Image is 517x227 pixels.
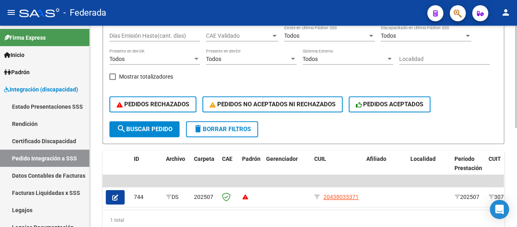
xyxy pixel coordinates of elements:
[202,96,343,112] button: PEDIDOS NO ACEPTADOS NI RECHAZADOS
[381,32,396,39] span: Todos
[311,150,363,186] datatable-header-cell: CUIL
[134,156,139,162] span: ID
[454,156,482,171] span: Período Prestación
[303,56,318,62] span: Todos
[210,101,335,108] span: PEDIDOS NO ACEPTADOS NI RECHAZADOS
[134,193,160,202] div: 744
[239,150,263,186] datatable-header-cell: Padrón
[363,150,407,186] datatable-header-cell: Afiliado
[323,194,359,200] span: 20438035371
[222,156,232,162] span: CAE
[451,150,485,186] datatable-header-cell: Período Prestación
[117,124,126,134] mat-icon: search
[501,8,511,17] mat-icon: person
[131,150,163,186] datatable-header-cell: ID
[490,200,509,219] div: Open Intercom Messenger
[366,156,386,162] span: Afiliado
[63,4,106,22] span: - Federada
[242,156,261,162] span: Padrón
[219,150,239,186] datatable-header-cell: CAE
[119,72,173,81] span: Mostrar totalizadores
[193,126,251,133] span: Borrar Filtros
[166,193,188,202] div: DS
[410,156,436,162] span: Localidad
[263,150,311,186] datatable-header-cell: Gerenciador
[109,121,180,137] button: Buscar Pedido
[109,56,125,62] span: Todos
[109,96,196,112] button: PEDIDOS RECHAZADOS
[206,56,221,62] span: Todos
[166,156,185,162] span: Archivo
[206,32,271,39] span: CAE Validado
[163,150,191,186] datatable-header-cell: Archivo
[349,96,431,112] button: PEDIDOS ACEPTADOS
[284,32,299,39] span: Todos
[407,150,451,186] datatable-header-cell: Localidad
[6,8,16,17] mat-icon: menu
[4,51,24,59] span: Inicio
[117,101,189,108] span: PEDIDOS RECHAZADOS
[117,126,172,133] span: Buscar Pedido
[356,101,424,108] span: PEDIDOS ACEPTADOS
[489,156,501,162] span: CUIT
[4,33,46,42] span: Firma Express
[314,156,326,162] span: CUIL
[4,68,30,77] span: Padrón
[191,150,219,186] datatable-header-cell: Carpeta
[194,156,214,162] span: Carpeta
[266,156,298,162] span: Gerenciador
[186,121,258,137] button: Borrar Filtros
[193,124,203,134] mat-icon: delete
[194,194,213,200] span: 202507
[454,193,482,202] div: 202507
[4,85,78,94] span: Integración (discapacidad)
